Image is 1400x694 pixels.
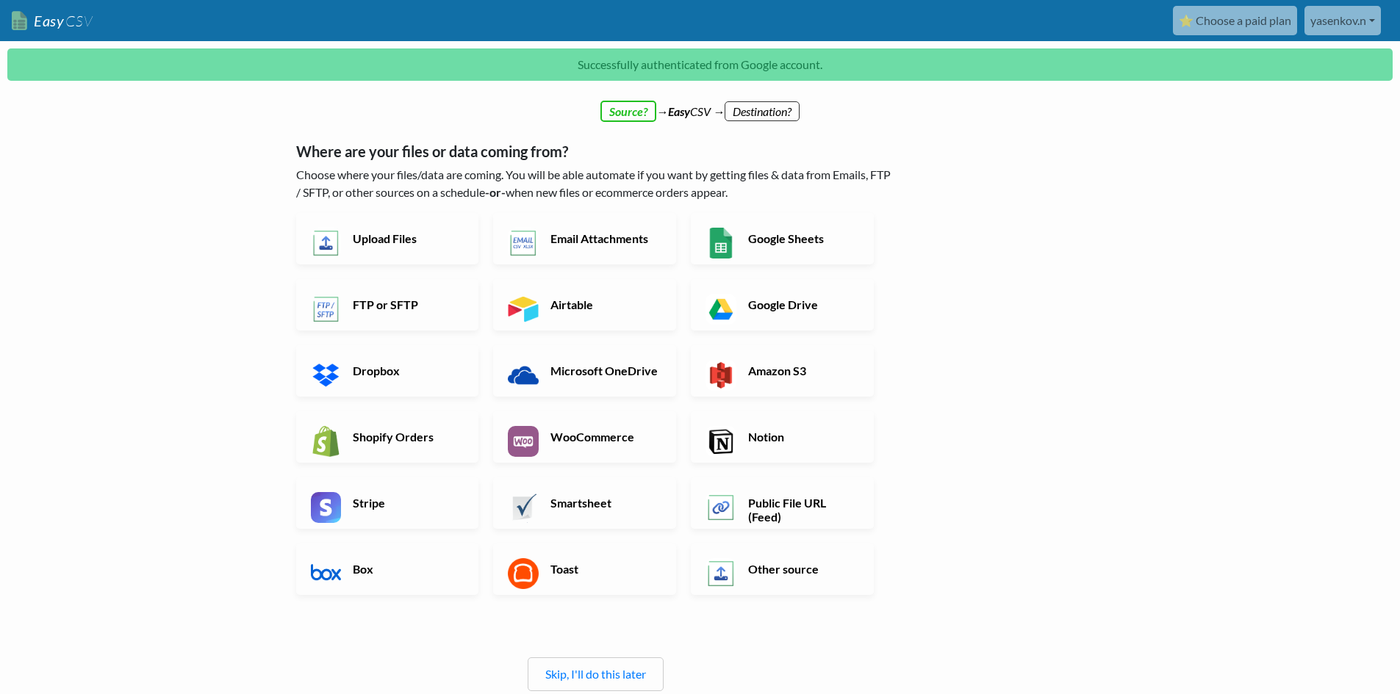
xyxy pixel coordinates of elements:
[296,543,479,595] a: Box
[493,543,676,595] a: Toast
[296,477,479,529] a: Stripe
[296,411,479,463] a: Shopify Orders
[691,279,874,330] a: Google Drive
[296,279,479,330] a: FTP or SFTP
[744,297,860,311] h6: Google Drive
[547,430,662,444] h6: WooCommerce
[547,231,662,245] h6: Email Attachments
[744,430,860,444] h6: Notion
[349,364,464,377] h6: Dropbox
[508,426,539,457] img: WooCommerce App & API
[691,411,874,463] a: Notion
[706,360,736,391] img: Amazon S3 App & API
[349,231,464,245] h6: Upload Files
[311,492,342,523] img: Stripe App & API
[12,6,93,36] a: EasyCSV
[311,228,342,259] img: Upload Files App & API
[508,360,539,391] img: Microsoft OneDrive App & API
[744,231,860,245] h6: Google Sheets
[349,496,464,510] h6: Stripe
[744,562,860,576] h6: Other source
[547,364,662,377] h6: Microsoft OneDrive
[547,562,662,576] h6: Toast
[296,213,479,264] a: Upload Files
[547,496,662,510] h6: Smartsheet
[508,228,539,259] img: Email New CSV or XLSX File App & API
[1304,6,1381,35] a: yasenkov.n
[7,48,1393,81] p: Successfully authenticated from Google account.
[349,297,464,311] h6: FTP or SFTP
[493,213,676,264] a: Email Attachments
[311,294,342,325] img: FTP or SFTP App & API
[547,297,662,311] h6: Airtable
[706,426,736,457] img: Notion App & API
[706,492,736,523] img: Public File URL App & API
[706,294,736,325] img: Google Drive App & API
[485,185,506,199] b: -or-
[1173,6,1297,35] a: ⭐ Choose a paid plan
[64,12,93,30] span: CSV
[508,294,539,325] img: Airtable App & API
[691,543,874,595] a: Other source
[493,411,676,463] a: WooCommerce
[706,228,736,259] img: Google Sheets App & API
[744,364,860,377] h6: Amazon S3
[296,166,895,201] p: Choose where your files/data are coming. You will be able automate if you want by getting files &...
[493,279,676,330] a: Airtable
[691,345,874,397] a: Amazon S3
[311,360,342,391] img: Dropbox App & API
[691,213,874,264] a: Google Sheets
[691,477,874,529] a: Public File URL (Feed)
[744,496,860,524] h6: Public File URL (Feed)
[311,426,342,457] img: Shopify App & API
[508,558,539,589] img: Toast App & API
[706,558,736,589] img: Other Source App & API
[281,88,1119,120] div: → CSV →
[493,477,676,529] a: Smartsheet
[349,562,464,576] h6: Box
[296,345,479,397] a: Dropbox
[296,142,895,160] h5: Where are your files or data coming from?
[545,667,646,681] a: Skip, I'll do this later
[349,430,464,444] h6: Shopify Orders
[493,345,676,397] a: Microsoft OneDrive
[508,492,539,523] img: Smartsheet App & API
[311,558,342,589] img: Box App & API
